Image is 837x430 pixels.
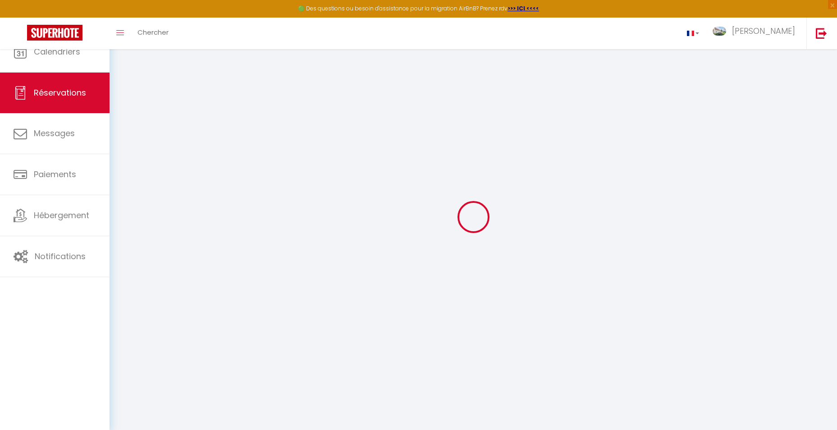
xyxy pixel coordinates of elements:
img: ... [713,27,726,36]
a: Chercher [131,18,175,49]
a: >>> ICI <<<< [508,5,539,12]
span: Réservations [34,87,86,98]
span: [PERSON_NAME] [732,25,795,37]
span: Paiements [34,169,76,180]
span: Calendriers [34,46,80,57]
img: Super Booking [27,25,82,41]
span: Messages [34,128,75,139]
span: Hébergement [34,210,89,221]
a: ... [PERSON_NAME] [706,18,806,49]
span: Notifications [35,251,86,262]
img: logout [816,27,827,39]
span: Chercher [137,27,169,37]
